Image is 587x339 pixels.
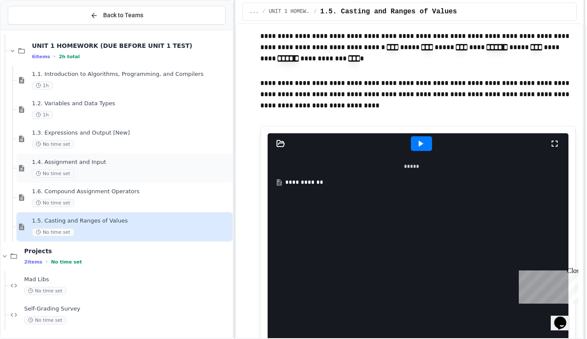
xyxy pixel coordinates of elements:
[24,259,42,265] span: 2 items
[269,8,310,15] span: UNIT 1 HOMEWORK (DUE BEFORE UNIT 1 TEST)
[32,169,74,178] span: No time set
[320,6,457,17] span: 1.5. Casting and Ranges of Values
[551,304,578,330] iframe: chat widget
[51,259,82,265] span: No time set
[262,8,265,15] span: /
[249,8,259,15] span: ...
[46,258,47,265] span: •
[32,129,231,137] span: 1.3. Expressions and Output [New]
[24,276,231,283] span: Mad Libs
[32,159,231,166] span: 1.4. Assignment and Input
[24,247,231,255] span: Projects
[24,316,66,324] span: No time set
[54,53,55,60] span: •
[32,228,74,236] span: No time set
[24,305,231,313] span: Self-Grading Survey
[103,11,143,20] span: Back to Teams
[314,8,317,15] span: /
[32,111,53,119] span: 1h
[3,3,60,55] div: Chat with us now!Close
[515,267,578,304] iframe: chat widget
[32,42,231,50] span: UNIT 1 HOMEWORK (DUE BEFORE UNIT 1 TEST)
[32,140,74,148] span: No time set
[32,199,74,207] span: No time set
[32,71,231,78] span: 1.1. Introduction to Algorithms, Programming, and Compilers
[32,82,53,90] span: 1h
[59,54,80,60] span: 2h total
[32,188,231,195] span: 1.6. Compound Assignment Operators
[32,100,231,107] span: 1.2. Variables and Data Types
[8,6,226,25] button: Back to Teams
[32,217,231,225] span: 1.5. Casting and Ranges of Values
[32,54,50,60] span: 6 items
[24,287,66,295] span: No time set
